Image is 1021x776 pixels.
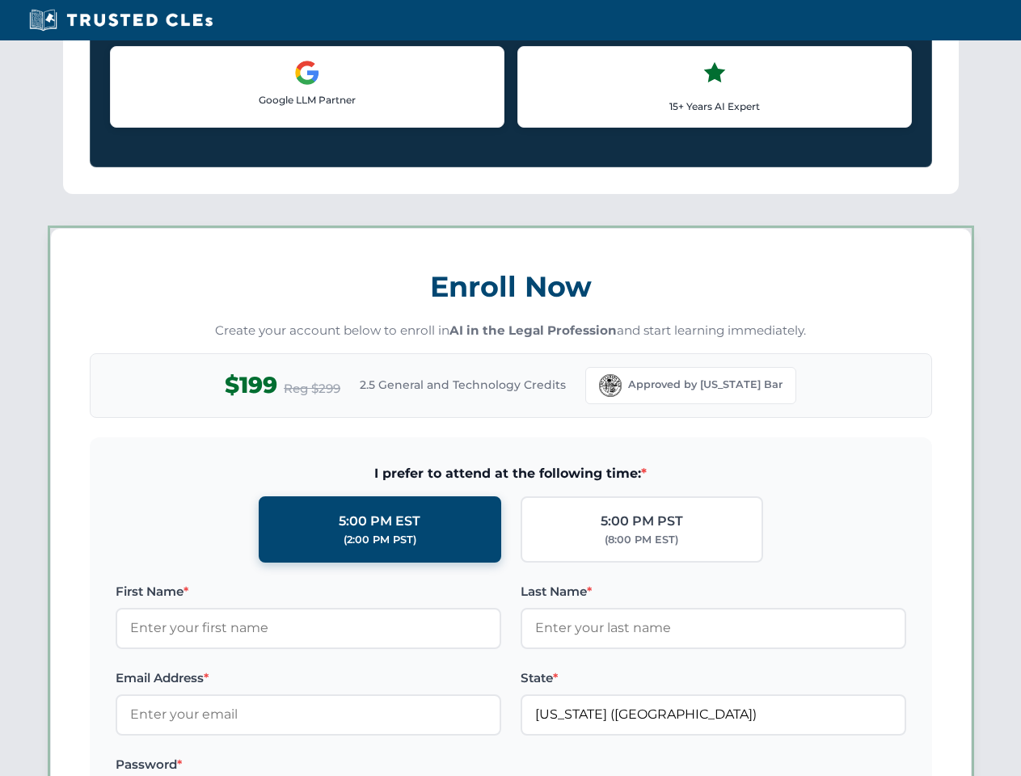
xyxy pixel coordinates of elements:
div: (8:00 PM EST) [605,532,678,548]
input: Florida (FL) [521,694,906,735]
div: (2:00 PM PST) [344,532,416,548]
div: 5:00 PM EST [339,511,420,532]
span: $199 [225,367,277,403]
label: Email Address [116,668,501,688]
label: First Name [116,582,501,601]
p: Google LLM Partner [124,92,491,108]
label: Last Name [521,582,906,601]
span: Approved by [US_STATE] Bar [628,377,783,393]
img: Trusted CLEs [24,8,217,32]
img: Florida Bar [599,374,622,397]
span: I prefer to attend at the following time: [116,463,906,484]
input: Enter your email [116,694,501,735]
img: Google [294,60,320,86]
input: Enter your first name [116,608,501,648]
h3: Enroll Now [90,261,932,312]
p: 15+ Years AI Expert [531,99,898,114]
div: 5:00 PM PST [601,511,683,532]
strong: AI in the Legal Profession [449,323,617,338]
span: 2.5 General and Technology Credits [360,376,566,394]
input: Enter your last name [521,608,906,648]
label: Password [116,755,501,774]
span: Reg $299 [284,379,340,399]
label: State [521,668,906,688]
p: Create your account below to enroll in and start learning immediately. [90,322,932,340]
